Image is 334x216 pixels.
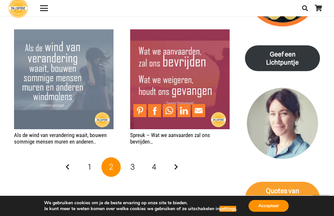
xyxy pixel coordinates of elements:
[163,104,176,117] a: Share to WhatsApp
[130,30,230,37] a: Spreuk – Wat we aanvaarden zal ons bevrijden…
[44,200,237,206] p: We gebruiken cookies om je de beste ervaring op onze site te bieden.
[152,162,156,172] span: 4
[177,104,190,117] a: Share to LinkedIn
[177,104,192,117] li: LinkedIn
[14,30,114,37] a: Als de wind van verandering waait, bouwen sommige mensen muren en anderen..
[130,162,135,172] span: 3
[36,4,52,12] a: Menu
[144,157,164,177] a: Pagina 4
[245,88,320,163] img: Inge Geertzen - schrijfster Ingspire.nl, markteer en handmassage therapeut
[148,104,161,117] a: Share to Facebook
[80,157,99,177] a: Pagina 1
[130,29,230,129] img: Spreuk van Swami Prajnanpad: Wat we aanvaarden zal ons bevrijden - ingspire
[101,157,121,177] span: Pagina 2
[109,162,113,172] span: 2
[266,51,299,66] strong: Geef een Lichtpuntje
[133,104,146,117] a: Pin to Pinterest
[130,132,210,145] a: Spreuk – Wat we aanvaarden zal ons bevrijden…
[44,206,237,212] p: Je kunt meer te weten komen over welke cookies we gebruiken of ze uitschakelen in .
[192,104,205,117] a: Mail to Email This
[163,104,177,117] li: WhatsApp
[192,104,207,117] li: Email This
[14,29,114,129] img: Spreuk over omgaan met verandering: Als de wind van verandering waait, bouwen sommige mensen mure...
[88,162,91,172] span: 1
[245,45,320,71] a: Geef een Lichtpuntje
[14,132,107,145] a: Als de wind van verandering waait, bouwen sommige mensen muren en anderen..
[266,187,287,195] strong: Quotes
[148,104,163,117] li: Facebook
[255,187,305,203] strong: van [PERSON_NAME]
[220,206,236,212] button: settings
[133,104,148,117] li: Pinterest
[123,157,143,177] a: Pagina 3
[249,200,289,212] button: Accepteer
[313,195,329,211] a: Terug naar top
